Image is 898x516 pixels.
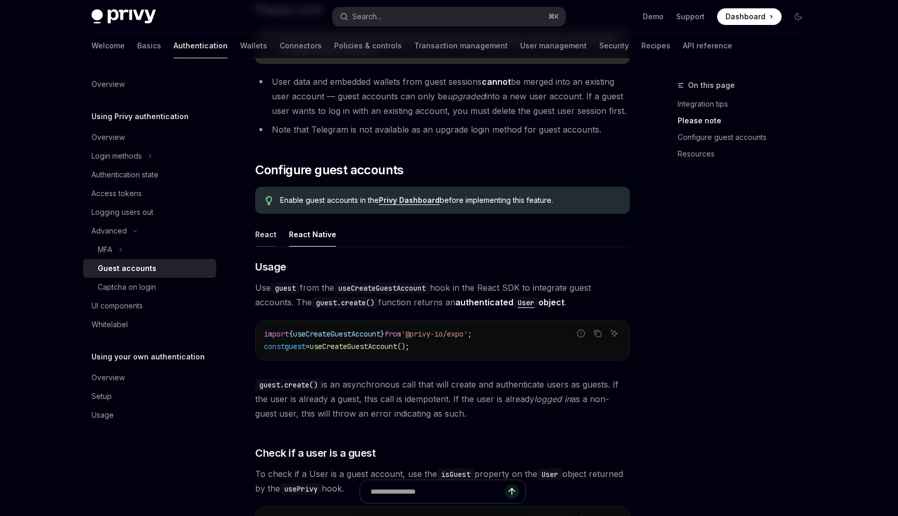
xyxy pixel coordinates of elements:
a: Integration tips [678,96,815,112]
span: useCreateGuestAccount [310,342,397,351]
a: UI components [83,296,216,315]
div: Setup [91,390,112,403]
div: Overview [91,131,125,144]
span: = [306,342,310,351]
a: Please note [678,112,815,129]
button: Copy the contents from the code block [591,327,604,340]
div: Access tokens [91,187,142,200]
button: Toggle MFA section [83,240,216,259]
code: useCreateGuestAccount [334,282,430,294]
img: dark logo [91,9,156,24]
div: Guest accounts [98,262,156,275]
button: Toggle Login methods section [83,147,216,165]
a: Captcha on login [83,278,216,296]
a: Configure guest accounts [678,129,815,146]
a: Security [599,33,629,58]
span: Dashboard [725,11,765,22]
a: API reference [683,33,732,58]
code: guest.create() [312,297,378,308]
em: logged in [534,394,571,404]
span: To check if a User is a guest account, use the property on the object returned by the hook. [255,467,630,496]
code: guest [271,282,300,294]
span: On this page [688,79,735,92]
a: Authentication [174,33,228,58]
li: User data and embedded wallets from guest sessions be merged into an existing user account — gues... [255,74,630,118]
a: Overview [83,75,216,94]
a: Access tokens [83,184,216,203]
span: { [289,329,293,339]
span: Enable guest accounts in the before implementing this feature. [280,195,619,205]
span: useCreateGuestAccount [293,329,380,339]
span: Check if a user is a guest [255,446,375,460]
span: ; [468,329,472,339]
input: Ask a question... [371,480,505,503]
h5: Using your own authentication [91,351,205,363]
a: Demo [643,11,664,22]
div: Overview [91,78,125,91]
a: Transaction management [414,33,508,58]
a: Whitelabel [83,315,216,334]
button: Toggle Advanced section [83,222,216,240]
div: Search... [352,10,381,23]
svg: Tip [266,196,273,205]
a: Dashboard [717,8,782,25]
div: React Native [289,222,336,247]
button: Ask AI [608,327,621,340]
a: authenticatedUserobject [455,297,564,307]
em: upgraded [447,91,485,101]
button: Report incorrect code [574,327,588,340]
span: Use from the hook in the React SDK to integrate guest accounts. The function returns an . [255,280,630,309]
code: guest.create() [255,379,322,391]
a: Welcome [91,33,125,58]
a: Policies & controls [334,33,402,58]
a: User management [520,33,587,58]
div: Advanced [91,225,127,237]
span: (); [397,342,410,351]
a: Privy Dashboard [379,196,440,205]
a: Authentication state [83,165,216,184]
div: MFA [98,243,112,256]
code: isGuest [437,469,474,480]
div: Whitelabel [91,318,128,331]
span: from [385,329,401,339]
span: '@privy-io/expo' [401,329,468,339]
a: Overview [83,368,216,387]
button: Send message [505,484,519,499]
a: Usage [83,406,216,424]
div: React [255,222,276,247]
span: const [264,342,285,351]
a: Guest accounts [83,259,216,278]
strong: cannot [482,76,511,87]
a: Resources [678,146,815,162]
div: UI components [91,300,143,312]
span: guest [285,342,306,351]
code: User [537,469,562,480]
a: Basics [137,33,161,58]
li: Note that Telegram is not available as an upgrade login method for guest accounts. [255,122,630,137]
div: Logging users out [91,206,153,218]
span: Configure guest accounts [255,162,404,178]
span: import [264,329,289,339]
a: Setup [83,387,216,406]
code: User [513,297,538,308]
span: } [380,329,385,339]
button: Toggle dark mode [790,8,807,25]
div: Captcha on login [98,281,156,293]
a: Logging users out [83,203,216,222]
span: ⌘ K [548,12,559,21]
a: Wallets [240,33,267,58]
span: is an asynchronous call that will create and authenticate users as guests. If the user is already... [255,377,630,421]
h5: Using Privy authentication [91,110,189,123]
div: Authentication state [91,169,159,181]
span: Usage [255,260,286,274]
div: Usage [91,409,114,421]
div: Overview [91,371,125,384]
button: Open search [333,7,565,26]
a: Support [676,11,705,22]
a: Recipes [641,33,670,58]
a: Overview [83,128,216,147]
a: Connectors [280,33,322,58]
div: Login methods [91,150,142,162]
